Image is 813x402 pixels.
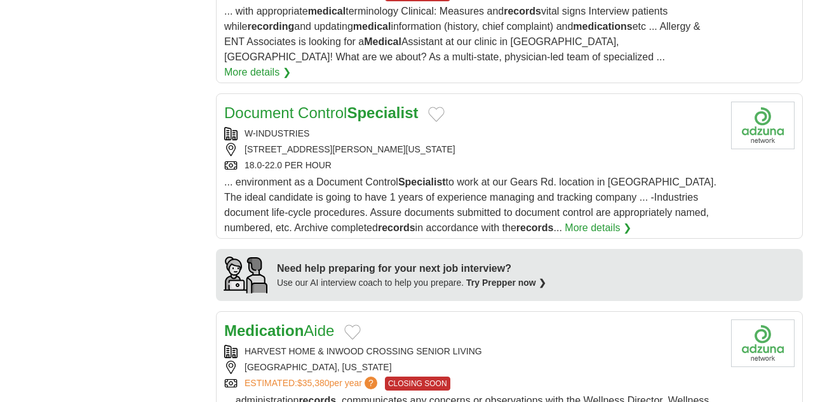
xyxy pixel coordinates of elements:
[573,21,632,32] strong: medications
[245,377,380,391] a: ESTIMATED:$35,380per year?
[565,220,631,236] a: More details ❯
[731,102,795,149] img: Company logo
[353,21,391,32] strong: medical
[308,6,346,17] strong: medical
[224,143,721,156] div: [STREET_ADDRESS][PERSON_NAME][US_STATE]
[224,361,721,374] div: [GEOGRAPHIC_DATA], [US_STATE]
[731,319,795,367] img: Company logo
[516,222,554,233] strong: records
[224,177,716,233] span: ... environment as a Document Control to work at our Gears Rd. location in [GEOGRAPHIC_DATA]. The...
[378,222,415,233] strong: records
[365,377,377,389] span: ?
[344,325,361,340] button: Add to favorite jobs
[385,377,450,391] span: CLOSING SOON
[277,261,546,276] div: Need help preparing for your next job interview?
[504,6,541,17] strong: records
[224,65,291,80] a: More details ❯
[277,276,546,290] div: Use our AI interview coach to help you prepare.
[224,159,721,172] div: 18.0-22.0 PER HOUR
[247,21,294,32] strong: recording
[347,104,418,121] strong: Specialist
[466,278,546,288] a: Try Prepper now ❯
[224,345,721,358] div: HARVEST HOME & INWOOD CROSSING SENIOR LIVING
[224,127,721,140] div: W-INDUSTRIES
[428,107,445,122] button: Add to favorite jobs
[398,177,446,187] strong: Specialist
[224,322,334,339] a: MedicationAide
[224,104,418,121] a: Document ControlSpecialist
[224,6,700,62] span: ... with appropriate terminology Clinical: Measures and vital signs Interview patients while and ...
[224,322,304,339] strong: Medication
[297,378,330,388] span: $35,380
[364,36,401,47] strong: Medical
